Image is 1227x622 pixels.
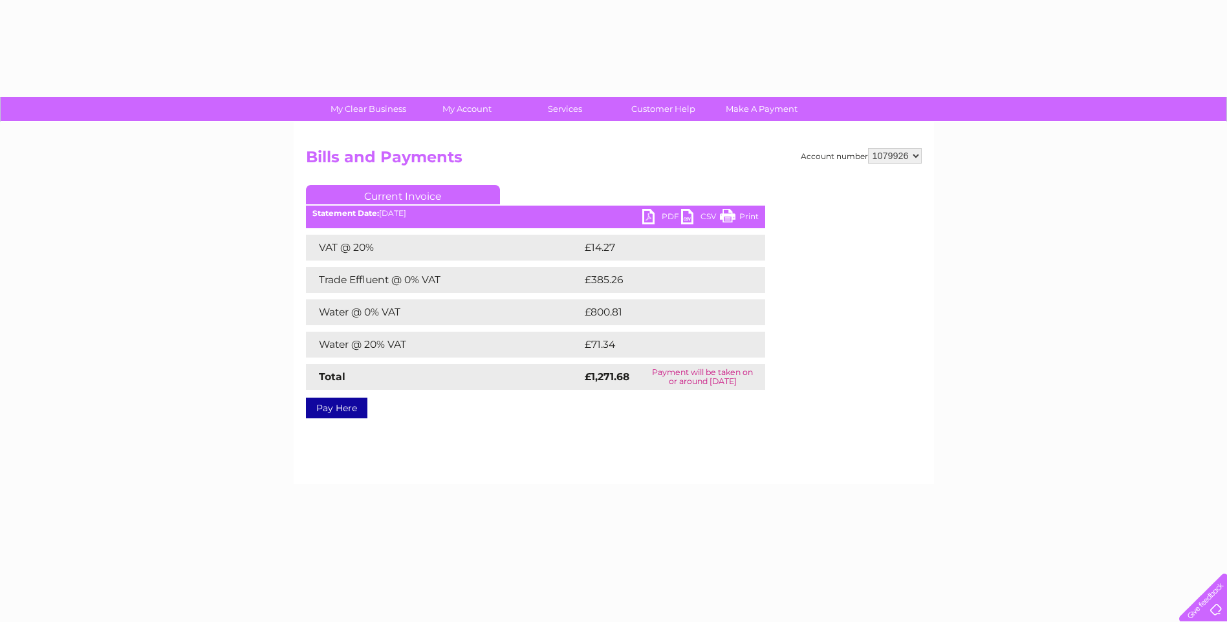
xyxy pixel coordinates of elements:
[708,97,815,121] a: Make A Payment
[306,299,581,325] td: Water @ 0% VAT
[581,299,742,325] td: £800.81
[581,332,738,358] td: £71.34
[512,97,618,121] a: Services
[306,209,765,218] div: [DATE]
[610,97,717,121] a: Customer Help
[681,209,720,228] a: CSV
[306,267,581,293] td: Trade Effluent @ 0% VAT
[585,370,629,383] strong: £1,271.68
[306,185,500,204] a: Current Invoice
[319,370,345,383] strong: Total
[306,398,367,418] a: Pay Here
[581,267,743,293] td: £385.26
[581,235,738,261] td: £14.27
[640,364,765,390] td: Payment will be taken on or around [DATE]
[801,148,922,164] div: Account number
[306,235,581,261] td: VAT @ 20%
[315,97,422,121] a: My Clear Business
[306,148,922,173] h2: Bills and Payments
[642,209,681,228] a: PDF
[312,208,379,218] b: Statement Date:
[306,332,581,358] td: Water @ 20% VAT
[413,97,520,121] a: My Account
[720,209,759,228] a: Print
